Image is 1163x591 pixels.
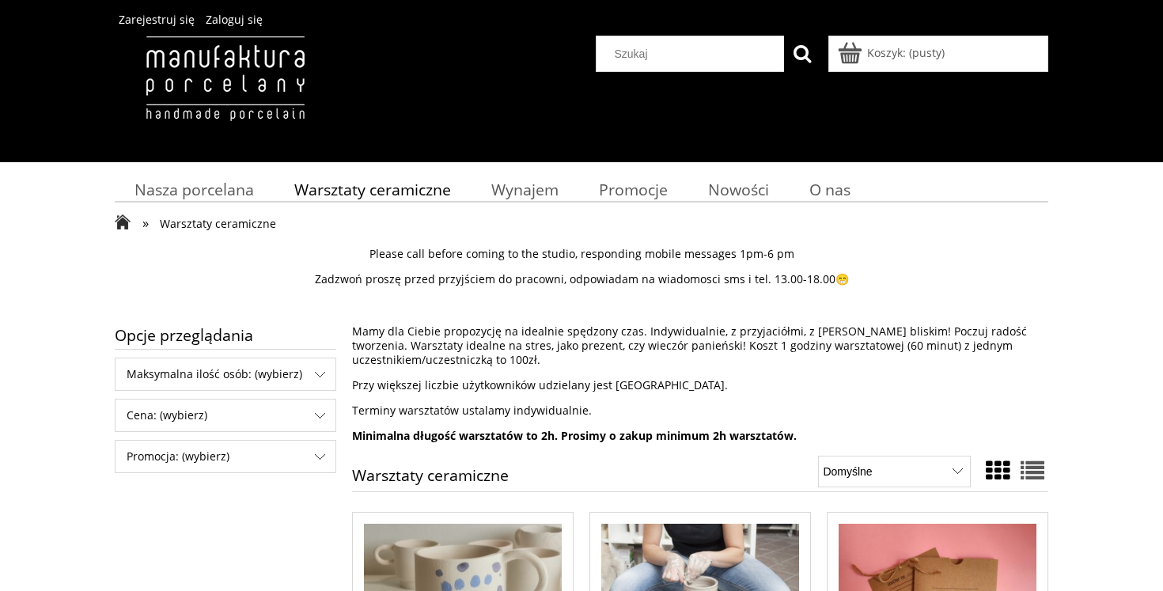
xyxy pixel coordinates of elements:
p: Terminy warsztatów ustalamy indywidualnie. [352,403,1048,418]
a: Produkty w koszyku 0. Przejdź do koszyka [840,45,945,60]
button: Szukaj [784,36,820,72]
p: Zadzwoń proszę przed przyjściem do pracowni, odpowiadam na wiadomosci sms i tel. 13.00-18.00😁 [115,272,1048,286]
span: » [142,214,149,232]
span: Warsztaty ceramiczne [294,179,451,200]
p: Przy większej liczbie użytkowników udzielany jest [GEOGRAPHIC_DATA]. [352,378,1048,392]
span: Nowości [708,179,769,200]
span: Nasza porcelana [134,179,254,200]
strong: Minimalna długość warsztatów to 2h. Prosimy o zakup minimum 2h warsztatów. [352,428,797,443]
a: Widok pełny [1021,454,1044,487]
b: (pusty) [909,45,945,60]
a: Promocje [579,174,688,205]
span: Cena: (wybierz) [116,400,335,431]
span: Warsztaty ceramiczne [160,216,276,231]
p: Please call before coming to the studio, responding mobile messages 1pm-6 pm [115,247,1048,261]
span: Promocje [599,179,668,200]
span: Opcje przeglądania [115,321,336,349]
div: Filtruj [115,440,336,473]
p: Mamy dla Ciebie propozycję na idealnie spędzony czas. Indywidualnie, z przyjaciółmi, z [PERSON_NA... [352,324,1048,367]
h1: Warsztaty ceramiczne [352,468,509,491]
span: Wynajem [491,179,559,200]
a: Zarejestruj się [119,12,195,27]
span: O nas [809,179,850,200]
span: Koszyk: [867,45,906,60]
a: Nowości [688,174,790,205]
div: Filtruj [115,399,336,432]
input: Szukaj w sklepie [603,36,785,71]
a: Wynajem [472,174,579,205]
a: Warsztaty ceramiczne [275,174,472,205]
select: Sortuj wg [818,456,971,487]
a: Widok ze zdjęciem [986,454,1010,487]
a: O nas [790,174,871,205]
div: Filtruj [115,358,336,391]
span: Maksymalna ilość osób: (wybierz) [116,358,335,390]
img: Manufaktura Porcelany [115,36,335,154]
span: Promocja: (wybierz) [116,441,335,472]
a: Nasza porcelana [115,174,275,205]
a: Zaloguj się [206,12,263,27]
